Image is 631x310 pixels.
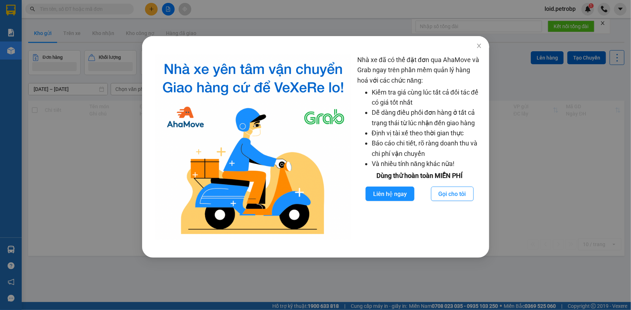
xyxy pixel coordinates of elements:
[371,138,482,159] li: Báo cáo chi tiết, rõ ràng doanh thu và chi phí vận chuyển
[469,36,489,56] button: Close
[476,43,482,49] span: close
[371,87,482,108] li: Kiểm tra giá cùng lúc tất cả đối tác để có giá tốt nhất
[357,171,482,181] div: Dùng thử hoàn toàn MIỄN PHÍ
[155,55,351,240] img: logo
[438,189,466,198] span: Gọi cho tôi
[357,55,482,240] div: Nhà xe đã có thể đặt đơn qua AhaMove và Grab ngay trên phần mềm quản lý hàng hoá với các chức năng:
[371,128,482,138] li: Định vị tài xế theo thời gian thực
[371,159,482,169] li: Và nhiều tính năng khác nữa!
[371,108,482,128] li: Dễ dàng điều phối đơn hàng ở tất cả trạng thái từ lúc nhận đến giao hàng
[365,187,414,201] button: Liên hệ ngay
[373,189,406,198] span: Liên hệ ngay
[431,187,473,201] button: Gọi cho tôi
